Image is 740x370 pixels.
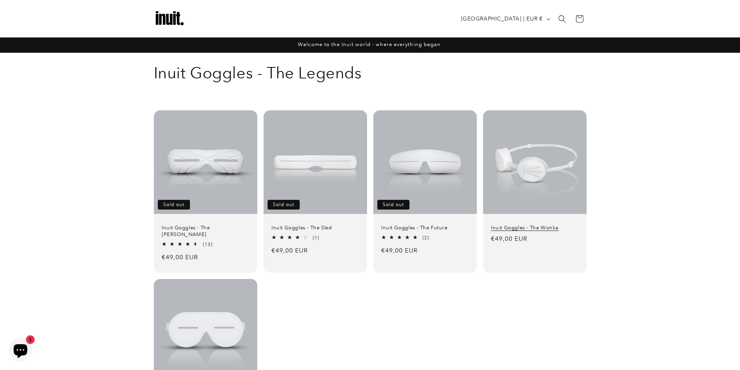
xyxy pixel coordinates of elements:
a: Inuit Goggles - The Wonka [491,225,579,231]
span: Welcome to the Inuit world - where everything began. [298,41,442,47]
a: Inuit Goggles - The Sled [271,225,359,231]
summary: Search [554,10,571,28]
a: Inuit Goggles - The [PERSON_NAME] [162,225,249,238]
button: [GEOGRAPHIC_DATA] | EUR € [456,11,554,26]
div: Announcement [154,37,587,52]
img: Inuit Logo [154,3,185,35]
inbox-online-store-chat: Shopify online store chat [6,338,35,364]
a: Inuit Goggles - The Future [381,225,469,231]
span: [GEOGRAPHIC_DATA] | EUR € [461,15,543,23]
h1: Inuit Goggles - The Legends [154,63,587,83]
